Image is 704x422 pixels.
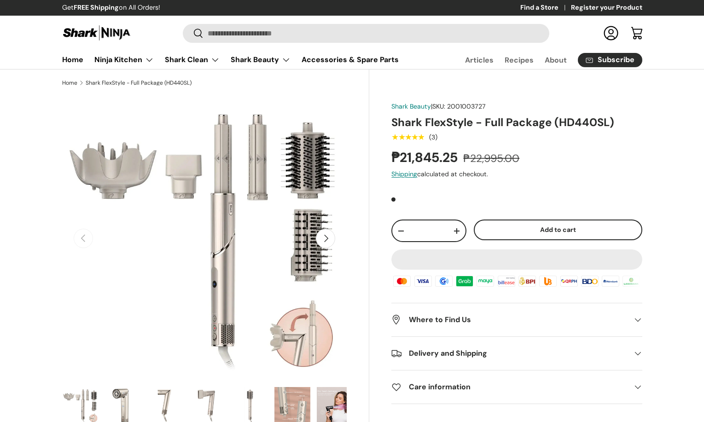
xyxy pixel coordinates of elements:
[159,51,225,69] summary: Shark Clean
[391,133,424,142] span: ★★★★★
[621,274,641,288] img: landbank
[443,51,642,69] nav: Secondary
[391,115,642,129] h1: Shark FlexStyle - Full Package (HD440SL)
[505,51,534,69] a: Recipes
[391,382,627,393] h2: Care information
[571,3,642,13] a: Register your Product
[520,3,571,13] a: Find a Store
[538,274,558,288] img: ubp
[429,134,437,141] div: (3)
[391,337,642,370] summary: Delivery and Shipping
[580,274,600,288] img: bdo
[94,51,154,69] a: Ninja Kitchen
[454,274,475,288] img: grabpay
[62,51,399,69] nav: Primary
[600,274,621,288] img: metrobank
[62,51,83,69] a: Home
[62,3,160,13] p: Get on All Orders!
[165,51,220,69] a: Shark Clean
[302,51,399,69] a: Accessories & Spare Parts
[434,274,454,288] img: gcash
[496,274,517,288] img: billease
[447,102,486,110] span: 2001003727
[74,3,119,12] strong: FREE Shipping
[392,274,412,288] img: master
[474,220,642,240] button: Add to cart
[62,24,131,42] img: Shark Ninja Philippines
[391,314,627,325] h2: Where to Find Us
[517,274,537,288] img: bpi
[225,51,296,69] summary: Shark Beauty
[465,51,494,69] a: Articles
[391,348,627,359] h2: Delivery and Shipping
[231,51,291,69] a: Shark Beauty
[62,80,77,86] a: Home
[391,149,460,166] strong: ₱21,845.25
[413,274,433,288] img: visa
[391,370,642,404] summary: Care information
[391,303,642,336] summary: Where to Find Us
[89,51,159,69] summary: Ninja Kitchen
[578,53,642,67] a: Subscribe
[391,102,431,110] a: Shark Beauty
[86,80,192,86] a: Shark FlexStyle - Full Package (HD440SL)
[475,274,495,288] img: maya
[391,133,424,141] div: 5.0 out of 5.0 stars
[559,274,579,288] img: qrph
[432,102,445,110] span: SKU:
[62,79,370,87] nav: Breadcrumbs
[431,102,486,110] span: |
[391,169,642,179] div: calculated at checkout.
[545,51,567,69] a: About
[463,151,519,165] s: ₱22,995.00
[391,170,417,178] a: Shipping
[598,56,634,64] span: Subscribe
